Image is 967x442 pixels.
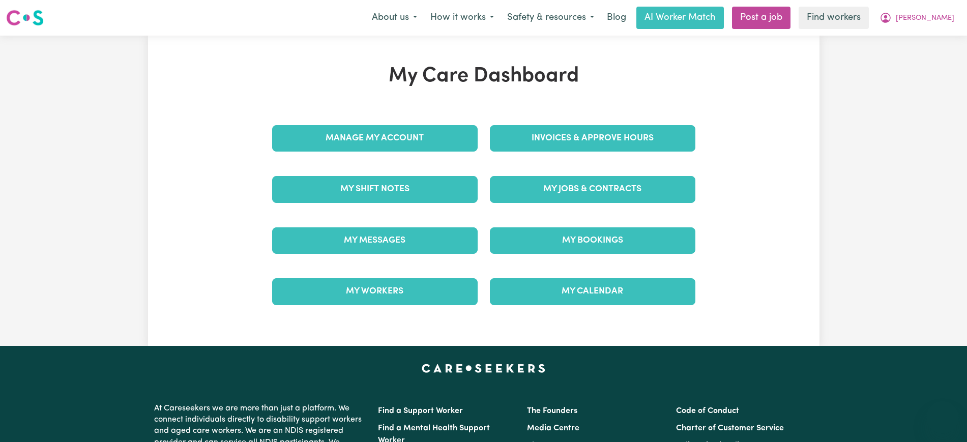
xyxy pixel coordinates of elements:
[601,7,632,29] a: Blog
[6,6,44,30] a: Careseekers logo
[676,407,739,415] a: Code of Conduct
[378,407,463,415] a: Find a Support Worker
[266,64,701,89] h1: My Care Dashboard
[6,9,44,27] img: Careseekers logo
[676,424,784,432] a: Charter of Customer Service
[636,7,724,29] a: AI Worker Match
[490,278,695,305] a: My Calendar
[926,401,959,434] iframe: Button to launch messaging window
[422,364,545,372] a: Careseekers home page
[365,7,424,28] button: About us
[732,7,790,29] a: Post a job
[527,424,579,432] a: Media Centre
[873,7,961,28] button: My Account
[490,227,695,254] a: My Bookings
[799,7,869,29] a: Find workers
[896,13,954,24] span: [PERSON_NAME]
[501,7,601,28] button: Safety & resources
[272,125,478,152] a: Manage My Account
[490,176,695,202] a: My Jobs & Contracts
[272,176,478,202] a: My Shift Notes
[272,227,478,254] a: My Messages
[527,407,577,415] a: The Founders
[272,278,478,305] a: My Workers
[424,7,501,28] button: How it works
[490,125,695,152] a: Invoices & Approve Hours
